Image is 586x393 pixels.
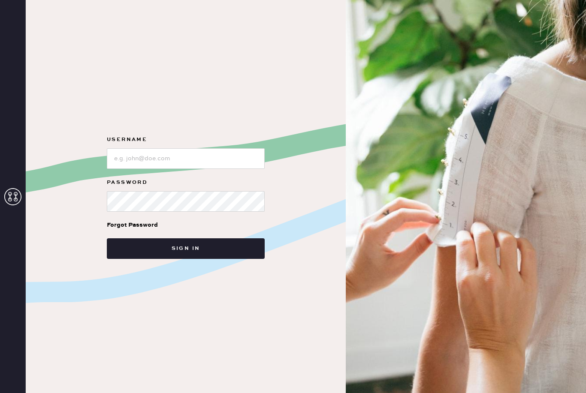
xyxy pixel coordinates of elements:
[107,135,265,145] label: Username
[107,238,265,259] button: Sign in
[107,220,158,230] div: Forgot Password
[107,148,265,169] input: e.g. john@doe.com
[107,177,265,188] label: Password
[107,212,158,238] a: Forgot Password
